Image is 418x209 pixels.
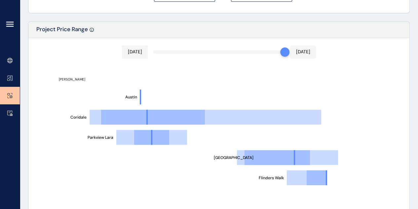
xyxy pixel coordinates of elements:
p: [DATE] [128,49,142,55]
p: Project Price Range [36,26,88,38]
text: Flinders Walk [259,175,284,181]
p: [DATE] [296,49,310,55]
text: [PERSON_NAME] [59,77,85,81]
text: Austin [125,94,137,100]
text: Coridale [70,115,87,120]
text: Parkview Lara [88,135,113,140]
text: [GEOGRAPHIC_DATA] [214,155,253,160]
